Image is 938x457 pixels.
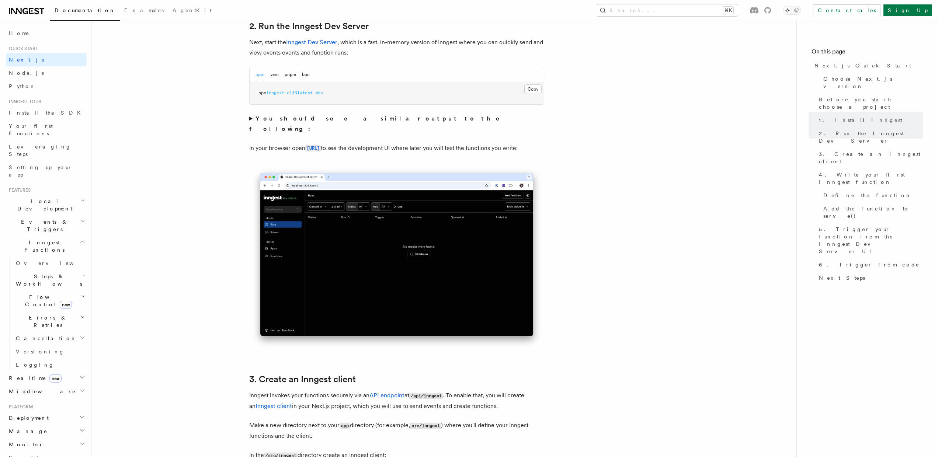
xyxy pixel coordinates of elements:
[173,7,212,13] span: AgentKit
[883,4,932,16] a: Sign Up
[819,226,923,255] span: 5. Trigger your function from the Inngest Dev Server UI
[249,114,544,134] summary: You should see a similar output to the following:
[50,2,120,21] a: Documentation
[723,7,733,14] kbd: ⌘K
[60,301,72,309] span: new
[816,271,923,285] a: Next Steps
[249,37,544,58] p: Next, start the , which is a fast, in-memory version of Inngest where you can quickly send and vi...
[13,358,87,371] a: Logging
[820,202,923,223] a: Add the function to serve()
[816,127,923,147] a: 2. Run the Inngest Dev Server
[249,115,510,132] strong: You should see a similar output to the following:
[6,140,87,161] a: Leveraging Steps
[124,7,164,13] span: Examples
[819,150,923,165] span: 3. Create an Inngest client
[258,90,266,95] span: npx
[816,258,923,271] a: 6. Trigger from code
[16,349,65,355] span: Versioning
[6,215,87,236] button: Events & Triggers
[13,270,87,290] button: Steps & Workflows
[249,21,369,31] a: 2. Run the Inngest Dev Server
[6,46,38,52] span: Quick start
[120,2,168,20] a: Examples
[13,290,87,311] button: Flow Controlnew
[6,195,87,215] button: Local Development
[256,67,264,82] button: npm
[819,274,865,282] span: Next Steps
[820,72,923,93] a: Choose Next.js version
[13,314,80,329] span: Errors & Retries
[6,53,87,66] a: Next.js
[13,293,81,308] span: Flow Control
[6,236,87,257] button: Inngest Functions
[6,187,31,193] span: Features
[13,345,87,358] a: Versioning
[9,110,85,116] span: Install the SDK
[49,374,62,383] span: new
[13,335,77,342] span: Cancellation
[6,371,87,385] button: Realtimenew
[13,332,87,345] button: Cancellation
[596,4,738,16] button: Search...⌘K
[816,168,923,189] a: 4. Write your first Inngest function
[812,47,923,59] h4: On this page
[315,90,323,95] span: dev
[819,130,923,144] span: 2. Run the Inngest Dev Server
[823,75,923,90] span: Choose Next.js version
[6,119,87,140] a: Your first Functions
[302,67,310,82] button: bun
[6,438,87,451] button: Monitor
[816,147,923,168] a: 3. Create an Inngest client
[813,4,880,16] a: Contact sales
[270,67,279,82] button: yarn
[16,362,54,368] span: Logging
[524,84,542,94] button: Copy
[340,423,350,429] code: app
[9,83,36,89] span: Python
[6,404,33,410] span: Platform
[819,171,923,186] span: 4. Write your first Inngest function
[305,145,321,151] code: [URL]
[369,392,404,399] a: API endpoint
[6,218,80,233] span: Events & Triggers
[6,239,80,254] span: Inngest Functions
[9,123,53,136] span: Your first Functions
[409,393,443,399] code: /api/inngest
[816,93,923,114] a: Before you start: choose a project
[6,441,44,448] span: Monitor
[816,223,923,258] a: 5. Trigger your function from the Inngest Dev Server UI
[823,205,923,220] span: Add the function to serve()
[9,164,72,178] span: Setting up your app
[6,414,49,422] span: Deployment
[816,114,923,127] a: 1. Install Inngest
[819,116,902,124] span: 1. Install Inngest
[6,257,87,371] div: Inngest Functions
[812,59,923,72] a: Next.js Quick Start
[6,198,80,212] span: Local Development
[13,257,87,270] a: Overview
[6,411,87,425] button: Deployment
[286,39,337,46] a: Inngest Dev Server
[819,261,920,268] span: 6. Trigger from code
[285,67,296,82] button: pnpm
[6,374,62,382] span: Realtime
[6,66,87,80] a: Node.js
[256,402,292,409] a: Inngest client
[9,29,29,37] span: Home
[6,425,87,438] button: Manage
[6,80,87,93] a: Python
[249,143,544,154] p: In your browser open to see the development UI where later you will test the functions you write:
[266,90,313,95] span: inngest-cli@latest
[249,390,544,411] p: Inngest invokes your functions securely via an at . To enable that, you will create an in your Ne...
[9,144,71,157] span: Leveraging Steps
[6,161,87,181] a: Setting up your app
[13,273,82,287] span: Steps & Workflows
[6,385,87,398] button: Middleware
[820,189,923,202] a: Define the function
[783,6,801,15] button: Toggle dark mode
[249,420,544,441] p: Make a new directory next to your directory (for example, ) where you'll define your Inngest func...
[6,428,48,435] span: Manage
[6,388,76,395] span: Middleware
[819,96,923,111] span: Before you start: choose a project
[16,260,92,266] span: Overview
